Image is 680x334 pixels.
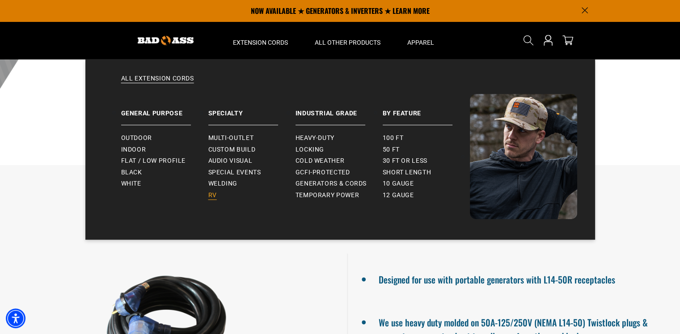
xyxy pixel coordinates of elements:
summary: Apparel [394,21,448,59]
span: Generators & Cords [296,180,367,188]
summary: Search [521,33,536,47]
a: Open this option [541,21,555,59]
a: GCFI-Protected [296,167,383,178]
a: Industrial Grade [296,94,383,125]
span: RV [208,191,217,199]
span: Temporary Power [296,191,359,199]
a: 100 ft [383,132,470,144]
span: Black [121,169,142,177]
h2: Features [19,194,317,213]
li: Designed for use with portable generators with L14-50R receptacles [378,271,649,287]
a: cart [561,35,575,46]
span: Multi-Outlet [208,134,254,142]
span: Audio Visual [208,157,253,165]
a: General Purpose [121,94,208,125]
a: Audio Visual [208,155,296,167]
a: White [121,178,208,190]
span: White [121,180,141,188]
a: Custom Build [208,144,296,156]
a: Special Events [208,167,296,178]
span: Apparel [407,38,434,47]
a: 12 gauge [383,190,470,201]
a: 50 ft [383,144,470,156]
span: Short Length [383,169,431,177]
span: Cold Weather [296,157,345,165]
span: Flat / Low Profile [121,157,186,165]
span: Indoor [121,146,146,154]
span: Outdoor [121,134,152,142]
span: Custom Build [208,146,256,154]
a: Multi-Outlet [208,132,296,144]
span: Welding [208,180,237,188]
span: 100 ft [383,134,404,142]
a: Cold Weather [296,155,383,167]
a: All Extension Cords [103,74,577,94]
span: 30 ft or less [383,157,427,165]
span: Special Events [208,169,261,177]
a: By Feature [383,94,470,125]
img: Bad Ass Extension Cords [470,94,577,219]
a: Temporary Power [296,190,383,201]
a: 30 ft or less [383,155,470,167]
a: Short Length [383,167,470,178]
a: Black [121,167,208,178]
a: Specialty [208,94,296,125]
span: Heavy-Duty [296,134,334,142]
a: Outdoor [121,132,208,144]
a: Generators & Cords [296,178,383,190]
a: Flat / Low Profile [121,155,208,167]
span: Locking [296,146,324,154]
a: 10 gauge [383,178,470,190]
a: RV [208,190,296,201]
span: All Other Products [315,38,380,47]
a: Welding [208,178,296,190]
span: 50 ft [383,146,400,154]
span: Extension Cords [233,38,288,47]
span: 10 gauge [383,180,414,188]
a: Indoor [121,144,208,156]
div: Accessibility Menu [6,309,25,328]
a: Heavy-Duty [296,132,383,144]
summary: Extension Cords [220,21,301,59]
summary: All Other Products [301,21,394,59]
span: GCFI-Protected [296,169,350,177]
a: Locking [296,144,383,156]
img: Bad Ass Extension Cords [138,36,194,45]
span: 12 gauge [383,191,414,199]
